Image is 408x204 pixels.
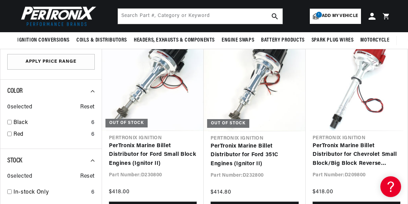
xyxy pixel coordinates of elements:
span: Stock [7,157,22,164]
span: 0 selected [7,103,32,112]
button: search button [267,9,282,24]
a: Red [13,130,89,139]
a: PerTronix Marine Billet Distributor for Ford 351C Engines (Ignitor II) [211,142,299,169]
a: In-stock Only [13,188,89,197]
span: Battery Products [261,37,305,44]
div: 6 [91,118,95,127]
span: Motorcycle [360,37,389,44]
span: Ignition Conversions [17,37,69,44]
span: Spark Plug Wires [312,37,354,44]
input: Search Part #, Category or Keyword [118,9,282,24]
span: Coils & Distributors [76,37,127,44]
div: 6 [91,130,95,139]
a: PerTronix Marine Billet Distributor for Ford Small Block Engines (Ignitor II) [109,142,197,168]
span: Add my vehicle [322,13,358,19]
span: 1 [316,12,322,18]
summary: Ignition Conversions [17,32,73,48]
span: 0 selected [7,172,32,181]
a: PerTronix Marine Billet Distributor for Chevrolet Small Block/Big Block Reverse Rotation Engines ... [313,142,400,168]
span: Color [7,88,23,95]
div: 6 [91,188,95,197]
a: Black [13,118,89,127]
summary: Engine Swaps [218,32,258,48]
span: Reset [80,103,95,112]
summary: Battery Products [258,32,308,48]
summary: Headers, Exhausts & Components [130,32,218,48]
summary: Spark Plug Wires [308,32,357,48]
a: 1Add my vehicle [310,9,361,24]
summary: Coils & Distributors [73,32,130,48]
summary: Motorcycle [357,32,393,48]
span: Reset [80,172,95,181]
img: Pertronix [17,4,97,28]
span: Engine Swaps [222,37,254,44]
button: Apply Price Range [7,54,95,70]
span: Headers, Exhausts & Components [134,37,215,44]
